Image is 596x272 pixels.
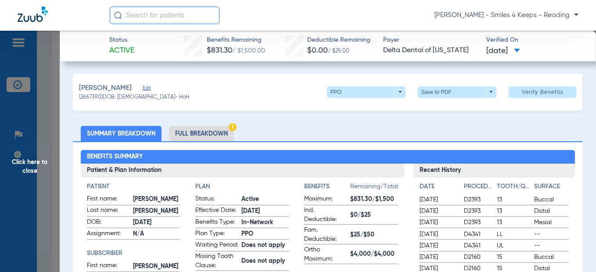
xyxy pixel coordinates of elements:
img: Hazard [229,123,237,131]
span: D2393 [464,195,494,204]
img: Zuub Logo [18,7,48,22]
li: Full Breakdown [169,126,234,141]
span: Benefits Remaining [207,36,265,45]
span: D2393 [464,218,494,227]
span: Status [109,36,134,45]
span: D2160 [464,253,494,261]
span: [DATE] [420,195,456,204]
span: -- [534,230,568,239]
span: / $25.00 [328,49,349,54]
h3: Patient & Plan Information [81,164,404,178]
span: $831.30/$1,500 [350,195,398,204]
span: Verify Benefits [522,89,564,96]
span: / $1,500.00 [233,48,265,54]
span: Maximum: [304,194,347,205]
span: Ortho Maximum: [304,245,347,264]
span: [PERSON_NAME] [133,262,180,271]
span: [DATE] [420,218,456,227]
app-breakdown-title: Surface [534,182,568,194]
span: 13 [497,195,531,204]
span: D4341 [464,230,494,239]
span: Verified On [486,36,582,45]
span: [DATE] [241,207,288,216]
span: $0.00 [307,47,328,54]
span: Buccal [534,253,568,261]
h4: Date [420,182,456,191]
span: UL [497,241,531,250]
span: In-Network [241,218,288,227]
span: [DATE] [420,230,456,239]
span: Benefits Type: [195,218,238,228]
app-breakdown-title: Date [420,182,456,194]
span: Assignment: [87,229,130,240]
app-breakdown-title: Procedure [464,182,494,194]
span: $831.30 [207,47,233,54]
span: $4,000/$4,000 [350,250,398,259]
button: PPO [327,86,406,98]
input: Search for patients [110,7,219,24]
span: Does not apply [241,257,288,266]
span: First name: [87,261,130,272]
span: -- [534,241,568,250]
span: Deductible Remaining [307,36,370,45]
h4: Plan [195,182,288,191]
h4: Tooth/Quad [497,182,531,191]
span: First name: [87,194,130,205]
span: [PERSON_NAME] - Smiles 4 Keeps - Reading [434,11,578,20]
span: 13 [497,207,531,215]
h4: Benefits [304,182,350,191]
li: Summary Breakdown [81,126,162,141]
span: Distal [534,207,568,215]
span: Mesial [534,218,568,227]
span: [DATE] [420,241,456,250]
span: Waiting Period: [195,240,238,251]
span: Fam. Deductible: [304,225,347,244]
span: (2667390) DOB: [DEMOGRAPHIC_DATA] - HoH [79,94,189,102]
span: Active [109,45,134,56]
button: Save to PDF [418,86,496,98]
span: Payer [383,36,478,45]
span: [PERSON_NAME] [133,195,180,204]
h4: Surface [534,182,568,191]
h2: Benefits Summary [81,150,575,164]
span: Missing Tooth Clause: [195,252,238,270]
span: Delta Dental of [US_STATE] [383,45,478,56]
span: $0/$25 [350,211,398,220]
span: [DATE] [420,207,456,215]
span: PPO [241,229,288,239]
span: Status: [195,194,238,205]
span: 13 [497,218,531,227]
h3: Recent History [413,164,575,178]
span: Active [241,195,288,204]
span: [PERSON_NAME] [79,83,132,94]
span: LL [497,230,531,239]
span: Does not apply [241,241,288,250]
span: 15 [497,253,531,261]
span: $25/$50 [350,230,398,240]
span: Edit [143,85,151,93]
span: Plan Type: [195,229,238,240]
span: Last name: [87,206,130,216]
h4: Procedure [464,182,494,191]
span: D4341 [464,241,494,250]
span: DOB: [87,218,130,228]
span: Effective Date: [195,206,238,216]
img: Search Icon [114,11,122,19]
span: D2393 [464,207,494,215]
iframe: Chat Widget [552,230,596,272]
span: Ind. Deductible: [304,206,347,224]
h4: Subscriber [87,249,180,258]
h4: Patient [87,182,180,191]
span: Remaining/Total [350,182,398,194]
button: Verify Benefits [509,86,576,98]
span: [PERSON_NAME] [133,207,180,216]
span: [DATE] [486,46,520,57]
span: [DATE] [133,218,180,227]
span: [DATE] [420,253,456,261]
span: Buccal [534,195,568,204]
app-breakdown-title: Tooth/Quad [497,182,531,194]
